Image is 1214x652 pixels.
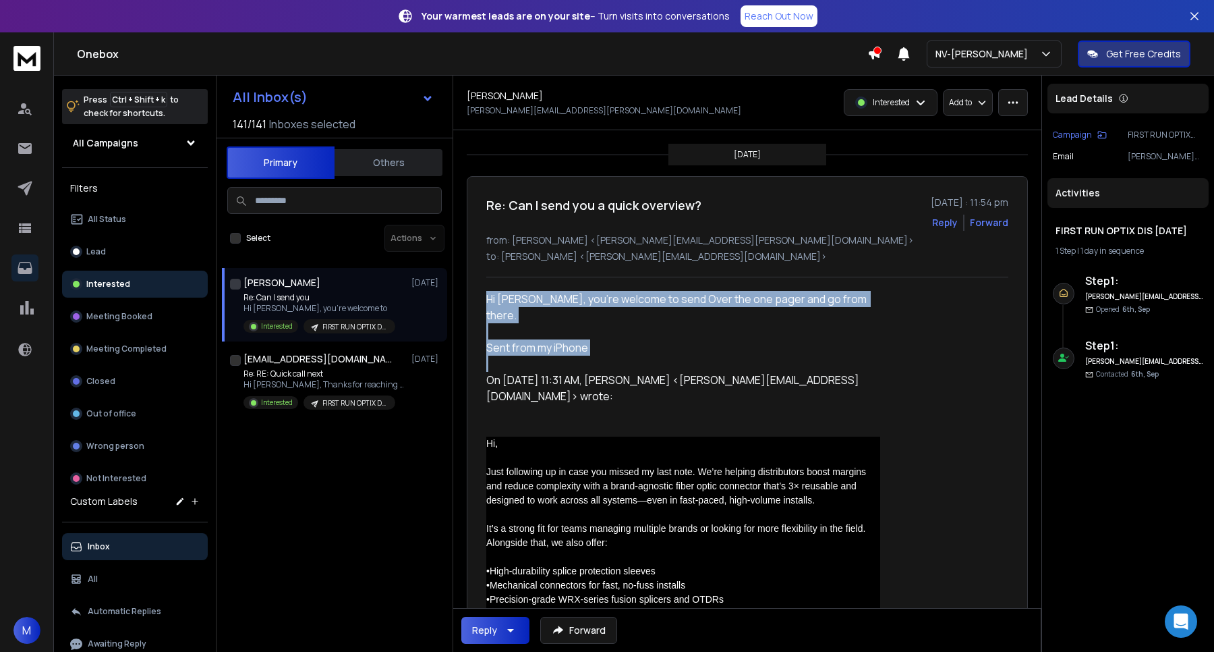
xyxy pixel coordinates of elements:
[1096,304,1150,315] p: Opened
[931,196,1008,209] p: [DATE] : 11:54 pm
[1078,40,1190,67] button: Get Free Credits
[970,216,1008,229] div: Forward
[486,523,865,548] span: It’s a strong fit for teams managing multiple brands or looking for more flexibility in the field...
[243,369,405,379] p: Re: RE: Quick call next
[1131,369,1159,379] span: 6th, Sep
[62,368,208,395] button: Closed
[486,594,724,605] span: •Precision-grade WRX-series fusion splicers and OTDRs
[1085,292,1203,302] h6: [PERSON_NAME][EMAIL_ADDRESS][DOMAIN_NAME]
[261,398,293,408] p: Interested
[1165,605,1197,638] div: Open Intercom Messenger
[62,206,208,233] button: All Status
[486,196,701,215] h1: Re: Can I send you a quick overview?
[243,276,320,290] h1: [PERSON_NAME]
[86,311,152,322] p: Meeting Booked
[322,322,387,332] p: FIRST RUN OPTIX DIS [DATE]
[62,179,208,198] h3: Filters
[322,398,387,408] p: FIRST RUN OPTIX DIS [DATE]
[13,617,40,644] button: M
[1053,130,1107,140] button: Campaign
[1047,178,1209,208] div: Activities
[873,97,910,108] p: Interested
[461,617,529,644] button: Reply
[233,90,308,104] h1: All Inbox(s)
[1056,224,1201,238] h1: FIRST RUN OPTIX DIS [DATE]
[86,279,130,290] p: Interested
[243,292,395,303] p: Re: Can I send you
[88,214,126,225] p: All Status
[467,105,741,116] p: [PERSON_NAME][EMAIL_ADDRESS][PERSON_NAME][DOMAIN_NAME]
[1053,130,1092,140] p: Campaign
[62,566,208,593] button: All
[540,617,617,644] button: Forward
[1106,47,1181,61] p: Get Free Credits
[745,9,813,23] p: Reach Out Now
[62,598,208,625] button: Automatic Replies
[261,321,293,331] p: Interested
[86,246,106,257] p: Lead
[411,277,442,288] p: [DATE]
[486,234,1008,247] p: from: [PERSON_NAME] <[PERSON_NAME][EMAIL_ADDRESS][PERSON_NAME][DOMAIN_NAME]>
[411,354,442,364] p: [DATE]
[1053,151,1074,162] p: Email
[227,146,335,179] button: Primary
[422,9,590,22] strong: Your warmest leads are on your site
[1128,151,1203,162] p: [PERSON_NAME][EMAIL_ADDRESS][PERSON_NAME][DOMAIN_NAME]
[1085,337,1203,354] h6: Step 1 :
[222,84,444,111] button: All Inbox(s)
[467,89,543,103] h1: [PERSON_NAME]
[1056,92,1113,105] p: Lead Details
[1128,130,1203,140] p: FIRST RUN OPTIX DIS [DATE]
[1056,246,1201,256] div: |
[86,441,144,452] p: Wrong person
[110,92,167,107] span: Ctrl + Shift + k
[1085,356,1203,366] h6: [PERSON_NAME][EMAIL_ADDRESS][DOMAIN_NAME]
[243,352,392,366] h1: [EMAIL_ADDRESS][DOMAIN_NAME]
[741,5,817,27] a: Reach Out Now
[243,303,395,314] p: Hi [PERSON_NAME], you’re welcome to
[246,233,270,244] label: Select
[86,344,167,354] p: Meeting Completed
[243,379,405,390] p: Hi [PERSON_NAME], Thanks for reaching back
[73,136,138,150] h1: All Campaigns
[1085,273,1203,289] h6: Step 1 :
[88,606,161,617] p: Automatic Replies
[486,250,1008,263] p: to: [PERSON_NAME] <[PERSON_NAME][EMAIL_ADDRESS][DOMAIN_NAME]>
[935,47,1033,61] p: NV-[PERSON_NAME]
[486,438,498,449] span: Hi,
[62,465,208,492] button: Not Interested
[62,335,208,362] button: Meeting Completed
[486,339,880,356] div: Sent from my iPhone
[486,566,656,576] span: •High-durability splice protection sleeves
[422,9,730,23] p: – Turn visits into conversations
[1080,245,1144,256] span: 1 day in sequence
[62,303,208,330] button: Meeting Booked
[62,400,208,427] button: Out of office
[86,408,136,419] p: Out of office
[932,216,958,229] button: Reply
[88,541,110,552] p: Inbox
[1056,245,1076,256] span: 1 Step
[269,116,355,132] h3: Inboxes selected
[233,116,266,132] span: 141 / 141
[486,466,866,506] span: Just following up in case you missed my last note. We’re helping distributors boost margins and r...
[335,148,442,178] button: Others
[13,46,40,71] img: logo
[486,372,880,420] blockquote: On [DATE] 11:31 AM, [PERSON_NAME] <[PERSON_NAME][EMAIL_ADDRESS][DOMAIN_NAME]> wrote:
[486,580,685,591] span: •Mechanical connectors for fast, no-fuss installs
[1096,369,1159,379] p: Contacted
[70,495,138,508] h3: Custom Labels
[88,639,146,649] p: Awaiting Reply
[734,149,761,160] p: [DATE]
[62,533,208,560] button: Inbox
[62,130,208,157] button: All Campaigns
[472,624,497,637] div: Reply
[77,46,867,62] h1: Onebox
[84,93,179,120] p: Press to check for shortcuts.
[86,473,146,484] p: Not Interested
[62,238,208,265] button: Lead
[88,574,98,585] p: All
